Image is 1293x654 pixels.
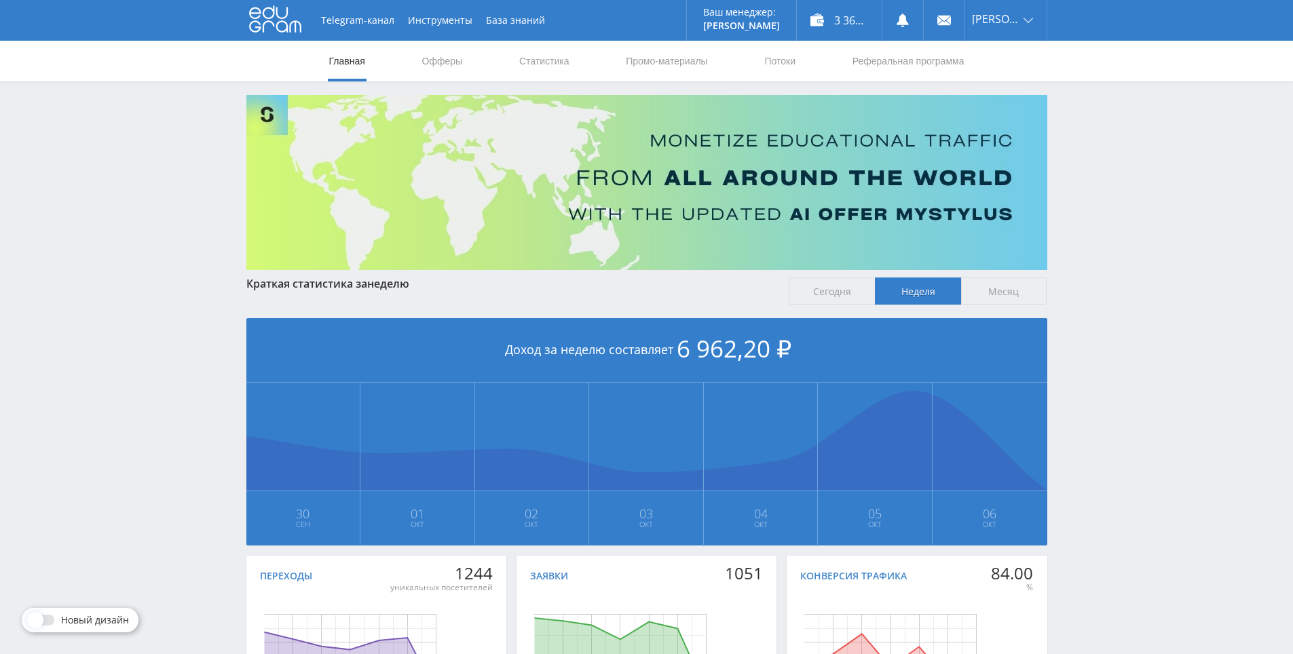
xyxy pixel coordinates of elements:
a: Статистика [518,41,571,81]
span: 05 [819,508,931,519]
p: Ваш менеджер: [703,7,780,18]
span: Сегодня [789,277,875,305]
span: Окт [361,519,474,530]
span: 02 [476,508,588,519]
span: 03 [590,508,702,519]
span: Окт [476,519,588,530]
span: Новый дизайн [61,615,129,626]
div: Конверсия трафика [800,571,907,581]
span: 06 [933,508,1047,519]
div: Заявки [530,571,568,581]
span: неделю [367,276,409,291]
a: Промо-материалы [624,41,709,81]
div: уникальных посетителей [390,582,493,593]
a: Главная [328,41,367,81]
div: 1244 [390,564,493,583]
img: Banner [246,95,1047,270]
span: Месяц [961,277,1047,305]
span: Окт [933,519,1047,530]
span: Сен [247,519,360,530]
div: % [991,582,1033,593]
span: 01 [361,508,474,519]
div: Переходы [260,571,312,581]
span: [PERSON_NAME] [972,14,1019,24]
a: Реферальная программа [851,41,966,81]
div: Доход за неделю составляет [246,318,1047,383]
span: Окт [819,519,931,530]
div: 84.00 [991,564,1033,583]
span: Неделя [875,277,961,305]
a: Потоки [763,41,797,81]
div: Краткая статистика за [246,277,776,290]
span: Окт [590,519,702,530]
div: 1051 [725,564,763,583]
span: 04 [705,508,817,519]
span: Окт [705,519,817,530]
p: [PERSON_NAME] [703,20,780,31]
a: Офферы [421,41,464,81]
span: 6 962,20 ₽ [677,332,791,364]
span: 30 [247,508,360,519]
